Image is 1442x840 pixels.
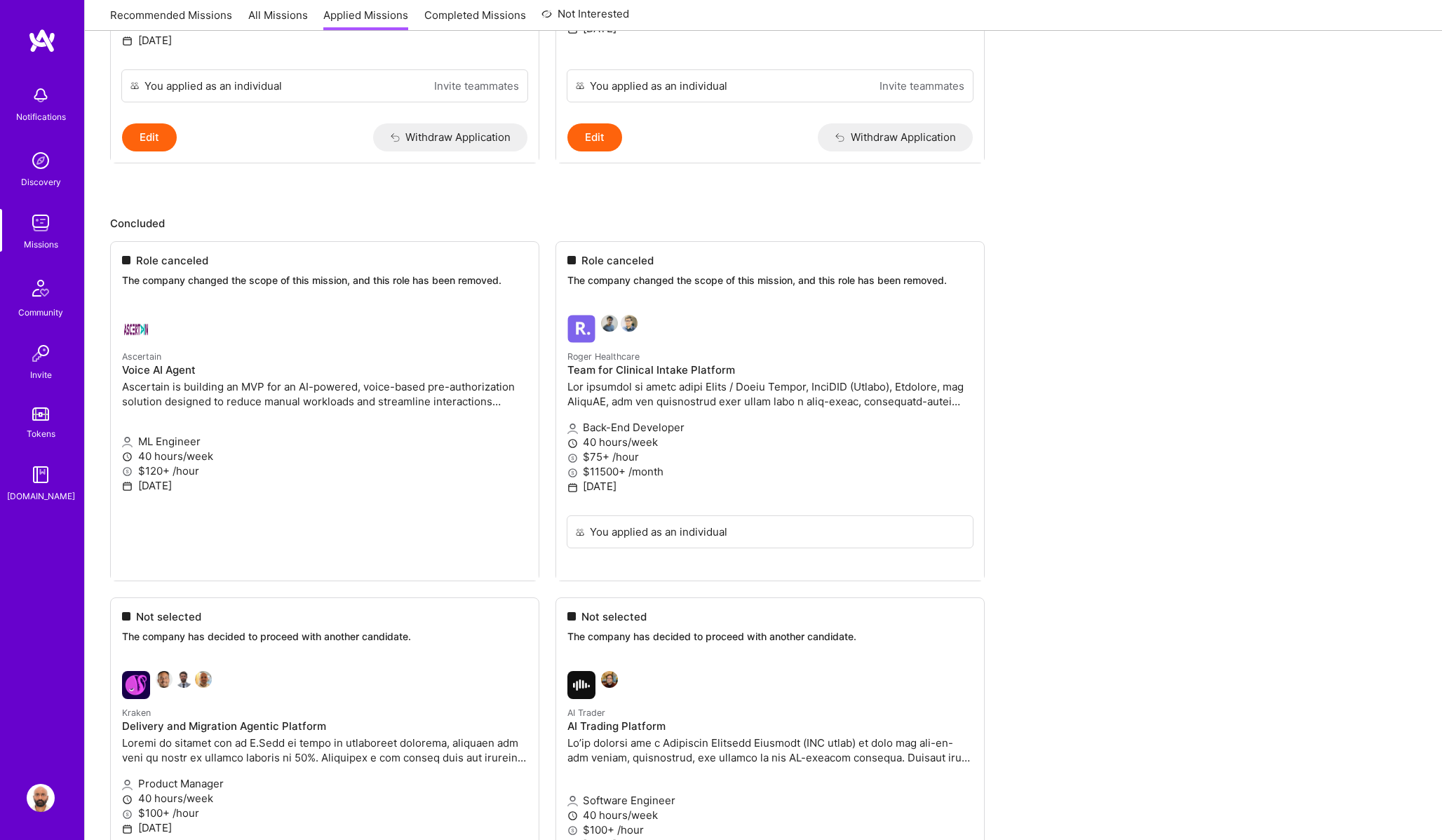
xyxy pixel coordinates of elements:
div: Missions [24,237,58,252]
p: [DATE] [122,820,527,835]
img: User Avatar [27,784,55,812]
button: Edit [567,123,622,151]
div: [DOMAIN_NAME] [7,489,75,503]
img: bell [27,81,55,109]
p: The company has decided to proceed with another candidate. [122,630,527,644]
img: teamwork [27,209,55,237]
i: icon MoneyGray [122,809,133,820]
a: Completed Missions [424,8,526,31]
img: Nathaniel Meron [156,671,173,688]
div: You applied as an individual [590,79,727,93]
img: logo [28,28,56,53]
img: Community [24,271,58,305]
img: discovery [27,147,55,175]
p: Concluded [110,216,1417,231]
p: Product Manager [122,776,527,791]
a: Invite teammates [434,79,519,93]
p: 40 hours/week [122,791,527,806]
i: icon Applicant [122,780,133,790]
div: Community [18,305,63,320]
button: Withdraw Application [818,123,973,151]
small: Kraken [122,707,151,718]
h4: Delivery and Migration Agentic Platform [122,720,527,733]
i: icon Calendar [122,824,133,834]
img: Kraken company logo [122,671,150,699]
a: Invite teammates [880,79,964,93]
img: tokens [32,407,49,421]
a: User Avatar [23,784,58,812]
img: Linford Bacon [195,671,212,688]
div: You applied as an individual [144,79,282,93]
img: guide book [27,461,55,489]
a: Applied Missions [323,8,408,31]
a: Not Interested [541,6,629,31]
img: Invite [27,339,55,367]
a: All Missions [248,8,308,31]
span: Not selected [136,609,201,624]
p: [DATE] [122,33,527,48]
div: Tokens [27,426,55,441]
img: Daniel Scain [175,671,192,688]
a: Recommended Missions [110,8,232,31]
div: Notifications [16,109,66,124]
p: Loremi do sitamet con ad E.Sedd ei tempo in utlaboreet dolorema, aliquaen adm veni qu nostr ex ul... [122,736,527,765]
div: Invite [30,367,52,382]
i: icon Calendar [122,36,133,46]
i: icon Clock [122,794,133,805]
p: $100+ /hour [122,806,527,820]
button: Withdraw Application [373,123,528,151]
button: Edit [122,123,177,151]
div: Discovery [21,175,61,189]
